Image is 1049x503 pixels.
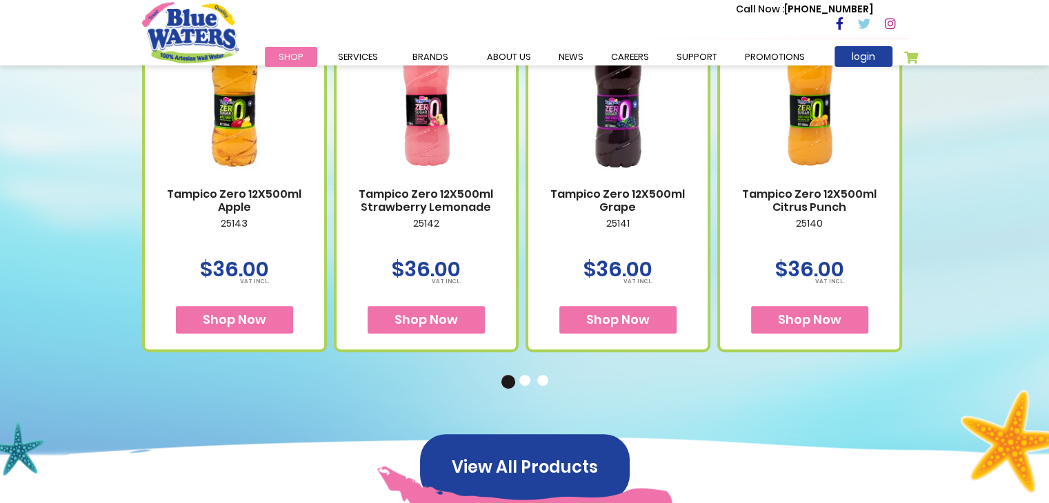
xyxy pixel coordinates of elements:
button: Shop Now [751,306,868,333]
span: Shop [279,50,303,63]
span: Shop Now [778,311,841,328]
a: store logo [142,2,239,63]
span: $36.00 [775,254,844,284]
button: 1 of 3 [501,375,515,389]
a: News [545,47,597,67]
span: Shop Now [394,311,458,328]
a: careers [597,47,663,67]
button: Shop Now [176,306,293,333]
span: $36.00 [583,254,652,284]
a: Tampico Zero 12X500ml Apple [159,187,310,214]
span: Shop Now [203,311,266,328]
a: Promotions [731,47,819,67]
span: Shop Now [586,311,650,328]
p: 25140 [734,218,886,247]
p: 25142 [350,218,502,247]
span: Services [338,50,378,63]
span: $36.00 [200,254,269,284]
a: login [835,46,892,67]
a: Tampico Zero 12X500ml Strawberry Lemonade [350,187,502,214]
p: 25141 [542,218,694,247]
span: Brands [412,50,448,63]
button: 3 of 3 [537,375,551,389]
a: about us [473,47,545,67]
span: Call Now : [736,2,784,16]
p: [PHONE_NUMBER] [736,2,873,17]
a: Tampico Zero 12X500ml Grape [542,187,694,214]
p: 25143 [159,218,310,247]
button: View All Products [420,434,630,500]
button: Shop Now [559,306,677,333]
button: Shop Now [368,306,485,333]
span: $36.00 [392,254,461,284]
a: Tampico Zero 12X500ml Citrus Punch [734,187,886,214]
button: 2 of 3 [519,375,533,389]
a: View All Products [420,458,630,474]
a: support [663,47,731,67]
